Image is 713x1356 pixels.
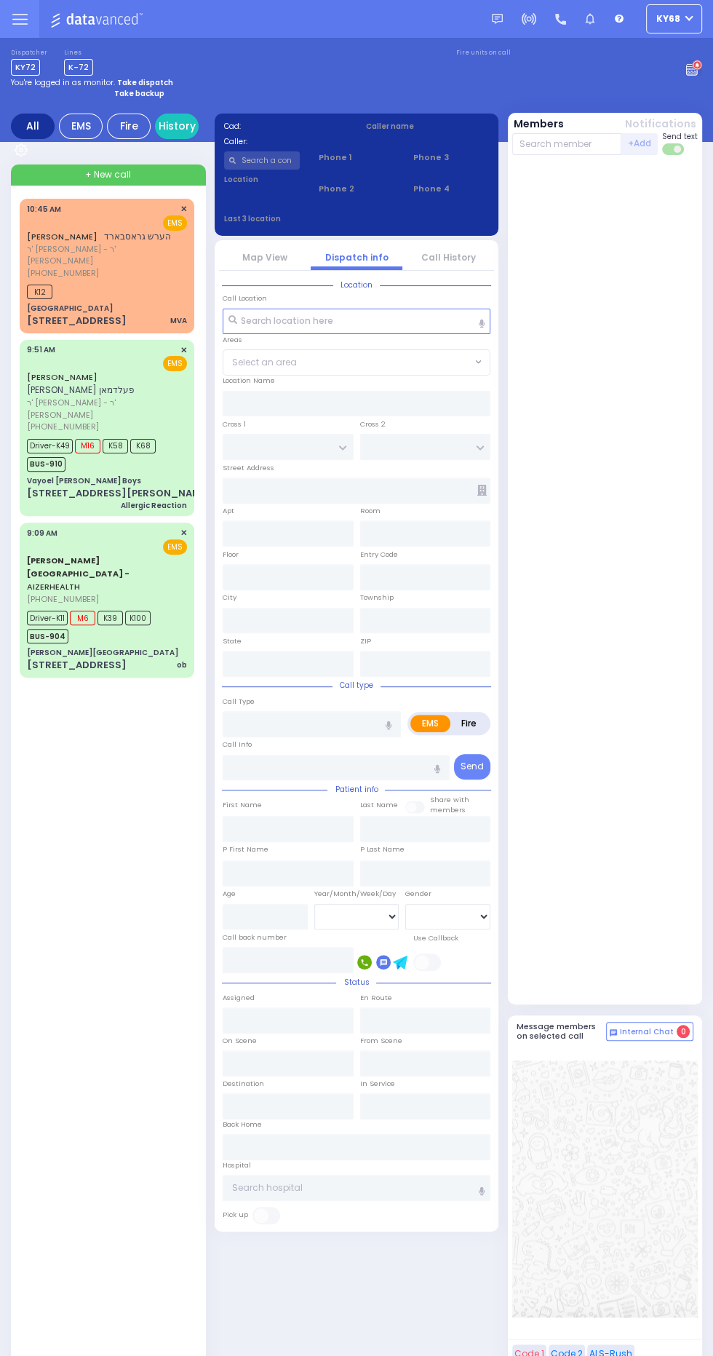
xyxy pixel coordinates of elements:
small: Share with [430,795,469,804]
strong: Take dispatch [117,77,173,88]
span: Internal Chat [620,1027,674,1037]
img: Logo [50,10,147,28]
label: Last 3 location [224,213,357,224]
span: EMS [163,356,187,371]
div: ob [177,659,187,670]
label: P First Name [223,844,268,855]
label: Hospital [223,1160,251,1170]
label: City [223,592,236,603]
a: [PERSON_NAME] [27,231,97,242]
label: Lines [64,49,93,58]
div: Allergic Reaction [121,500,187,511]
label: Location Name [223,376,275,386]
span: Other building occupants [477,485,487,496]
span: + New call [85,168,131,181]
span: K68 [130,439,156,453]
label: Dispatcher [11,49,47,58]
span: M16 [75,439,100,453]
div: All [11,114,55,139]
label: In Service [360,1079,395,1089]
span: M6 [70,611,95,625]
strong: Take backup [114,88,164,99]
span: ✕ [180,527,187,539]
label: From Scene [360,1036,402,1046]
span: ר' [PERSON_NAME] - ר' [PERSON_NAME] [27,243,183,267]
label: Apt [223,506,234,516]
div: MVA [170,315,187,326]
span: [PERSON_NAME] פעלדמאן [27,384,135,396]
label: Floor [223,550,239,560]
span: Select an area [232,356,297,369]
label: Street Address [223,463,274,473]
div: [STREET_ADDRESS] [27,658,127,673]
span: BUS-910 [27,457,65,472]
span: K39 [97,611,123,625]
span: ר' [PERSON_NAME] - ר' [PERSON_NAME] [27,397,183,421]
label: Call Info [223,740,252,750]
span: Location [333,279,380,290]
label: First Name [223,800,262,810]
div: [STREET_ADDRESS][PERSON_NAME] [27,486,211,501]
label: Entry Code [360,550,398,560]
label: State [223,636,242,646]
label: EMS [410,715,450,732]
label: Township [360,592,394,603]
label: Call Location [223,293,267,304]
span: Driver-K49 [27,439,73,453]
h5: Message members on selected call [517,1022,607,1041]
span: Status [336,977,376,988]
label: On Scene [223,1036,257,1046]
a: AIZERHEALTH [27,555,130,592]
button: ky68 [646,4,702,33]
span: 0 [677,1025,690,1038]
span: K-72 [64,59,93,76]
span: Call type [332,680,381,691]
label: Cad: [224,121,348,132]
span: 9:09 AM [27,528,57,539]
span: Phone 2 [318,183,394,195]
span: K100 [125,611,151,625]
span: Driver-K11 [27,611,68,625]
input: Search member [512,133,622,155]
span: KY72 [11,59,40,76]
label: Use Callback [413,933,458,943]
label: Caller name [366,121,490,132]
span: הערש גראסבארד [104,230,171,242]
a: Dispatch info [325,251,389,263]
label: Room [360,506,381,516]
div: Vayoel [PERSON_NAME] Boys [27,475,141,486]
label: Caller: [224,136,348,147]
a: History [155,114,199,139]
span: Phone 4 [413,183,489,195]
span: EMS [163,215,187,231]
div: Year/Month/Week/Day [314,889,399,899]
button: Send [454,754,490,780]
label: Pick up [223,1210,248,1220]
img: comment-alt.png [610,1029,617,1036]
label: Areas [223,335,242,345]
a: Call History [421,251,476,263]
span: 10:45 AM [27,204,61,215]
span: ky68 [656,12,680,25]
label: Back Home [223,1119,262,1130]
input: Search hospital [223,1175,490,1201]
label: P Last Name [360,844,405,855]
label: Cross 1 [223,419,246,429]
div: [PERSON_NAME][GEOGRAPHIC_DATA] [27,647,178,658]
span: Patient info [327,784,385,795]
label: Destination [223,1079,264,1089]
span: K12 [27,285,52,299]
input: Search location here [223,309,490,335]
span: Phone 1 [318,151,394,164]
div: Fire [107,114,151,139]
span: ✕ [180,203,187,215]
span: 9:51 AM [27,344,55,355]
label: Location [224,174,300,185]
a: Map View [242,251,287,263]
div: [STREET_ADDRESS] [27,314,127,328]
label: Age [223,889,236,899]
span: Phone 3 [413,151,489,164]
label: Fire units on call [456,49,511,58]
span: [PHONE_NUMBER] [27,267,99,279]
img: message.svg [492,14,503,25]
